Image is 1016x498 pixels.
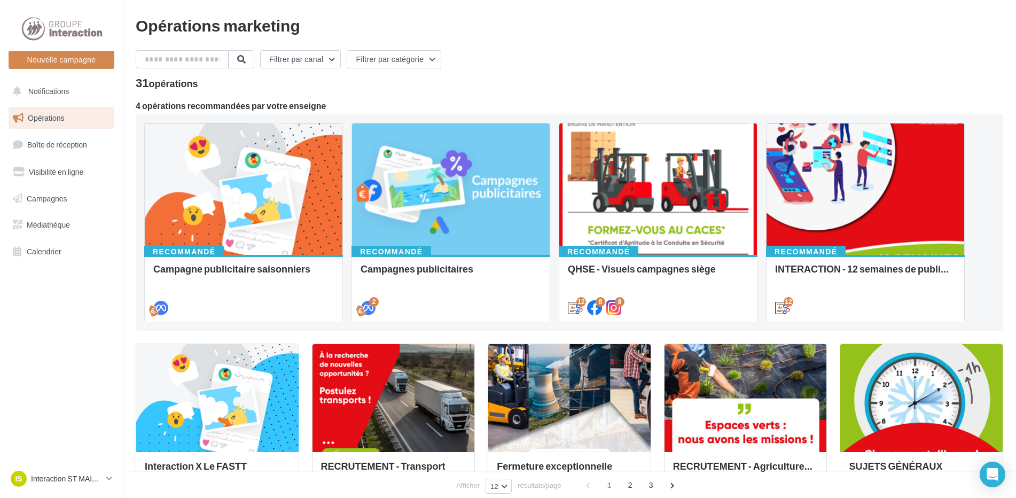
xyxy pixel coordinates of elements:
[361,263,541,285] div: Campagnes publicitaires
[6,133,116,156] a: Boîte de réception
[596,297,605,307] div: 8
[149,79,198,88] div: opérations
[849,461,994,482] div: SUJETS GÉNÉRAUX
[144,246,224,258] div: Recommandé
[321,461,466,482] div: RECRUTEMENT - Transport
[15,473,22,484] span: IS
[27,140,87,149] span: Boîte de réception
[136,102,1003,110] div: 4 opérations recommandées par votre enseigne
[490,482,498,491] span: 12
[622,477,639,494] span: 2
[784,297,793,307] div: 12
[27,193,67,203] span: Campagnes
[601,477,618,494] span: 1
[673,461,818,482] div: RECRUTEMENT - Agriculture / Espaces verts
[559,246,638,258] div: Recommandé
[153,263,334,285] div: Campagne publicitaire saisonniers
[6,188,116,210] a: Campagnes
[6,161,116,183] a: Visibilité en ligne
[6,214,116,236] a: Médiathèque
[643,477,660,494] span: 3
[6,107,116,129] a: Opérations
[28,113,64,122] span: Opérations
[260,50,341,68] button: Filtrer par canal
[486,479,512,494] button: 12
[497,461,642,482] div: Fermeture exceptionnelle
[28,87,69,96] span: Notifications
[27,220,70,229] span: Médiathèque
[9,469,114,489] a: IS Interaction ST MAIXENT
[145,461,290,482] div: Interaction X Le FASTT
[136,17,1003,33] div: Opérations marketing
[980,462,1005,487] div: Open Intercom Messenger
[6,240,116,263] a: Calendrier
[136,77,198,89] div: 31
[518,480,561,491] span: résultats/page
[347,50,441,68] button: Filtrer par catégorie
[576,297,586,307] div: 12
[31,473,102,484] p: Interaction ST MAIXENT
[568,263,748,285] div: QHSE - Visuels campagnes siège
[351,246,431,258] div: Recommandé
[29,167,83,176] span: Visibilité en ligne
[615,297,624,307] div: 8
[6,80,112,103] button: Notifications
[369,297,379,307] div: 2
[766,246,846,258] div: Recommandé
[775,263,956,285] div: INTERACTION - 12 semaines de publication
[27,247,61,256] span: Calendrier
[456,480,480,491] span: Afficher
[9,51,114,69] button: Nouvelle campagne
